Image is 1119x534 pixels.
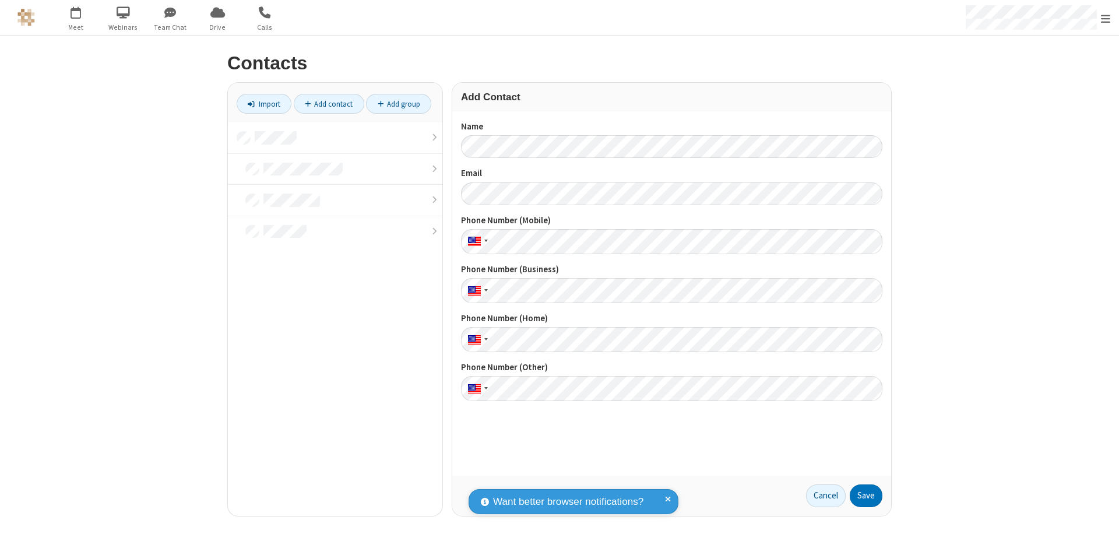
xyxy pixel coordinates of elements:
label: Phone Number (Mobile) [461,214,882,227]
label: Phone Number (Business) [461,263,882,276]
label: Name [461,120,882,133]
a: Add contact [294,94,364,114]
div: United States: + 1 [461,229,491,254]
a: Cancel [806,484,846,508]
label: Email [461,167,882,180]
span: Calls [243,22,287,33]
div: United States: + 1 [461,327,491,352]
span: Team Chat [149,22,192,33]
a: Import [237,94,291,114]
label: Phone Number (Home) [461,312,882,325]
button: Save [850,484,882,508]
span: Drive [196,22,240,33]
img: QA Selenium DO NOT DELETE OR CHANGE [17,9,35,26]
span: Want better browser notifications? [493,494,643,510]
div: United States: + 1 [461,376,491,401]
label: Phone Number (Other) [461,361,882,374]
span: Meet [54,22,98,33]
span: Webinars [101,22,145,33]
h3: Add Contact [461,92,882,103]
div: United States: + 1 [461,278,491,303]
h2: Contacts [227,53,892,73]
a: Add group [366,94,431,114]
